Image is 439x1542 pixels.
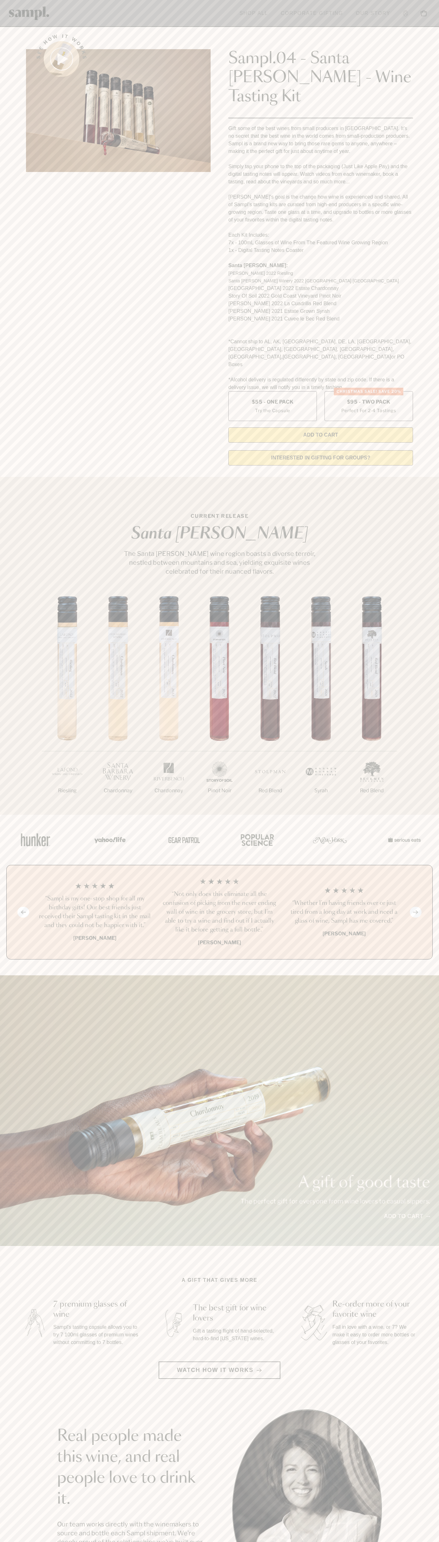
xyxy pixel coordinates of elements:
li: [PERSON_NAME] 2022 La Cuadrilla Red Blend [228,300,413,307]
button: Previous slide [17,907,29,918]
img: Artboard_7_5b34974b-f019-449e-91fb-745f8d0877ee_x450.png [384,826,423,853]
button: Next slide [410,907,422,918]
span: Santa [PERSON_NAME] Winery 2022 [GEOGRAPHIC_DATA] [GEOGRAPHIC_DATA] [228,278,399,283]
h1: Sampl.04 - Santa [PERSON_NAME] - Wine Tasting Kit [228,49,413,106]
h3: 7 premium glasses of wine [53,1299,140,1320]
li: 4 / 7 [194,596,245,815]
button: Add to Cart [228,427,413,443]
li: 5 / 7 [245,596,296,815]
h3: “Whether I'm having friends over or just tired from a long day at work and need a glass of wine, ... [287,899,401,926]
b: [PERSON_NAME] [73,935,116,941]
p: A gift of good taste [240,1175,430,1190]
li: 3 / 4 [287,878,401,946]
li: [GEOGRAPHIC_DATA] 2022 Estate Chardonnay [228,285,413,292]
li: 2 / 7 [93,596,143,815]
a: interested in gifting for groups? [228,450,413,465]
h2: Real people made this wine, and real people love to drink it. [57,1426,207,1510]
li: 2 / 4 [162,878,277,946]
b: [PERSON_NAME] [323,931,366,937]
span: $95 - Two Pack [347,399,390,405]
li: 1 / 4 [38,878,152,946]
span: $55 - One Pack [252,399,294,405]
li: 3 / 7 [143,596,194,815]
small: Try the Capsule [255,407,290,414]
p: Red Blend [346,787,397,794]
button: See how it works [44,41,79,77]
h3: Re-order more of your favorite wine [332,1299,419,1320]
li: Story Of Soil 2022 Gold Coast Vineyard Pinot Noir [228,292,413,300]
h3: “Sampl is my one-stop shop for all my birthday gifts! Our best friends just received their Sampl ... [38,894,152,930]
p: Syrah [296,787,346,794]
img: Artboard_4_28b4d326-c26e-48f9-9c80-911f17d6414e_x450.png [237,826,275,853]
p: The perfect gift for everyone from wine lovers to casual sippers. [240,1197,430,1206]
li: [PERSON_NAME] 2021 Cuvee le Bec Red Blend [228,315,413,323]
div: Christmas SALE! Save 20% [334,388,403,395]
em: Santa [PERSON_NAME] [131,526,308,542]
b: [PERSON_NAME] [198,939,241,946]
img: Artboard_5_7fdae55a-36fd-43f7-8bfd-f74a06a2878e_x450.png [164,826,202,853]
a: Add to cart [384,1212,430,1221]
span: [GEOGRAPHIC_DATA], [GEOGRAPHIC_DATA] [283,354,391,359]
p: Fall in love with a wine, or 7? We make it easy to order more bottles or glasses of your favorites. [332,1323,419,1346]
h2: A gift that gives more [182,1276,258,1284]
img: Artboard_3_0b291449-6e8c-4d07-b2c2-3f3601a19cd1_x450.png [311,826,349,853]
p: Sampl's tasting capsule allows you to try 7 100ml glasses of premium wines without committing to ... [53,1323,140,1346]
p: CURRENT RELEASE [118,512,321,520]
p: Chardonnay [143,787,194,794]
p: Riesling [42,787,93,794]
h3: The best gift for wine lovers [193,1303,279,1323]
small: Perfect For 2-4 Tastings [341,407,396,414]
img: Sampl.04 - Santa Barbara - Wine Tasting Kit [26,49,211,172]
p: Pinot Noir [194,787,245,794]
p: Red Blend [245,787,296,794]
p: Chardonnay [93,787,143,794]
li: [PERSON_NAME] 2021 Estate Grown Syrah [228,307,413,315]
strong: Santa [PERSON_NAME]: [228,263,288,268]
span: , [281,354,283,359]
button: Watch how it works [159,1361,280,1379]
li: 1 / 7 [42,596,93,815]
img: Artboard_1_c8cd28af-0030-4af1-819c-248e302c7f06_x450.png [16,826,55,853]
li: 6 / 7 [296,596,346,815]
p: The Santa [PERSON_NAME] wine region boasts a diverse terroir, nestled between mountains and sea, ... [118,549,321,576]
p: Gift a tasting flight of hand-selected, hard-to-find [US_STATE] wines. [193,1327,279,1342]
h3: “Not only does this eliminate all the confusion of picking from the never ending wall of wine in ... [162,890,277,934]
li: 7 / 7 [346,596,397,815]
img: Artboard_6_04f9a106-072f-468a-bdd7-f11783b05722_x450.png [90,826,128,853]
span: [PERSON_NAME] 2022 Riesling [228,271,293,276]
div: Gift some of the best wines from small producers in [GEOGRAPHIC_DATA]. It’s no secret that the be... [228,125,413,391]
